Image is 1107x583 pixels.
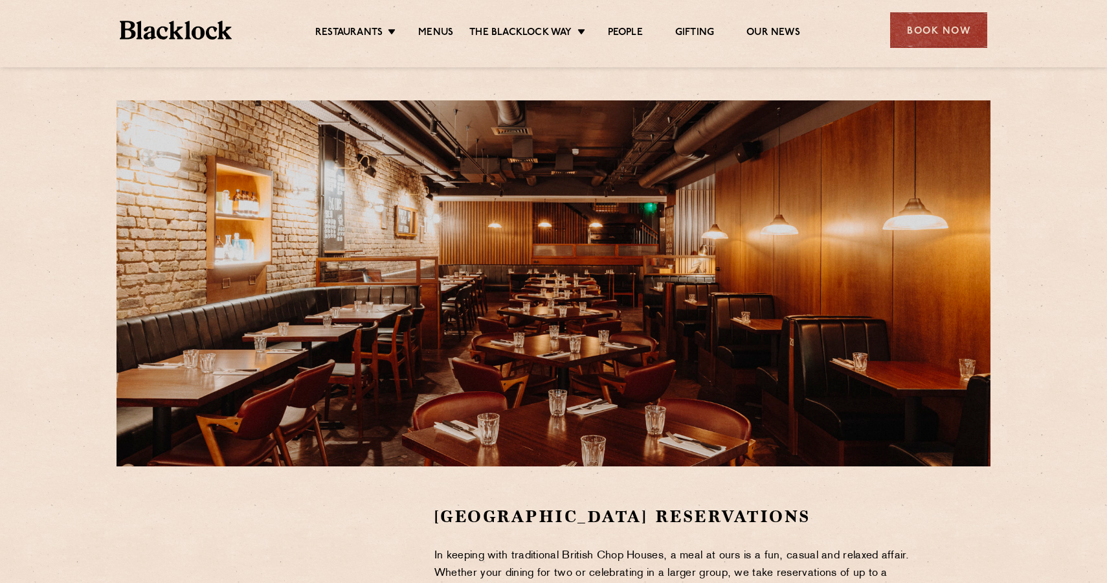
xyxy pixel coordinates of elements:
[315,27,383,41] a: Restaurants
[469,27,572,41] a: The Blacklock Way
[746,27,800,41] a: Our News
[120,21,232,40] img: BL_Textured_Logo-footer-cropped.svg
[418,27,453,41] a: Menus
[890,12,987,48] div: Book Now
[675,27,714,41] a: Gifting
[608,27,643,41] a: People
[434,505,931,528] h2: [GEOGRAPHIC_DATA] Reservations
